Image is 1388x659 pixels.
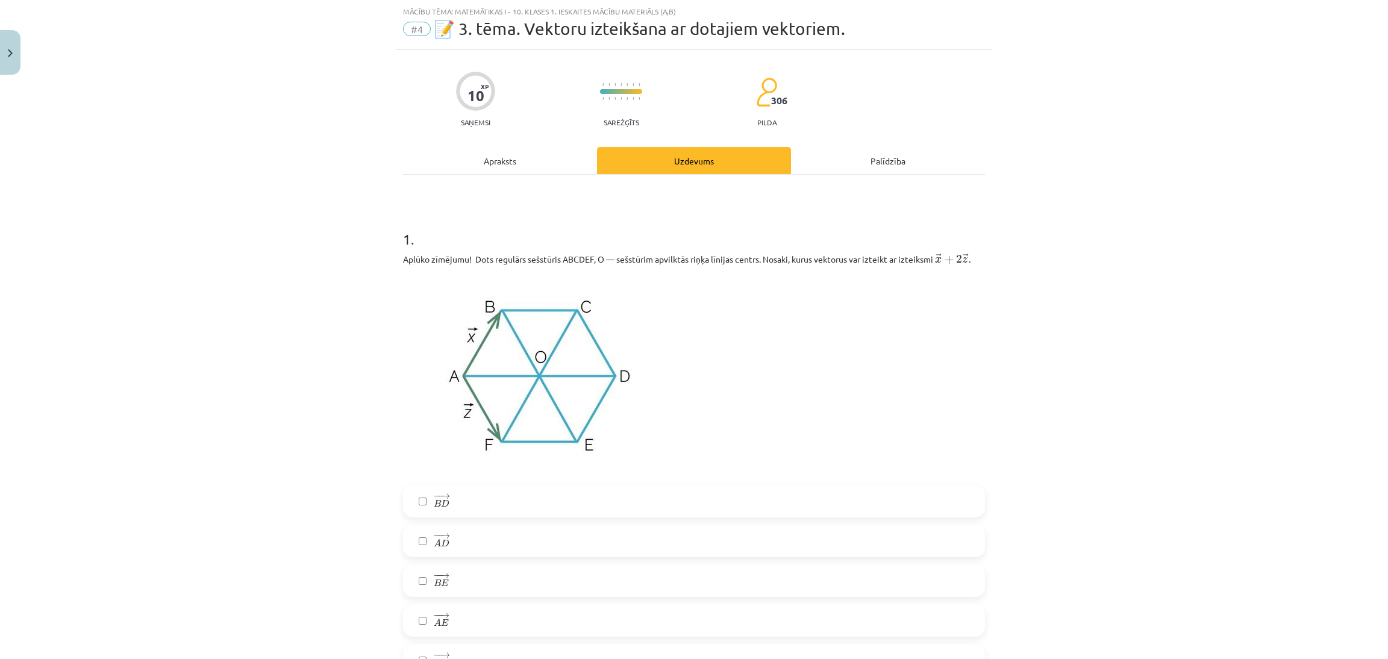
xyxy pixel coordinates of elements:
span: − [437,533,439,539]
span: − [436,613,437,618]
span: D [441,499,449,507]
span: → [440,573,449,578]
span: D [441,539,449,547]
div: Palīdzība [791,147,985,174]
span: − [433,573,441,578]
img: icon-short-line-57e1e144782c952c97e751825c79c345078a6d821885a25fce030b3d8c18986b.svg [633,97,634,100]
p: Sarežģīts [604,118,639,126]
img: icon-short-line-57e1e144782c952c97e751825c79c345078a6d821885a25fce030b3d8c18986b.svg [621,97,622,100]
span: − [433,533,441,539]
p: pilda [757,118,777,126]
img: icon-short-line-57e1e144782c952c97e751825c79c345078a6d821885a25fce030b3d8c18986b.svg [627,97,628,100]
span: A [434,539,441,547]
span: → [440,652,450,658]
span: − [433,613,441,618]
span: B [434,499,441,507]
div: 10 [467,87,484,104]
span: E [441,579,448,587]
img: icon-short-line-57e1e144782c952c97e751825c79c345078a6d821885a25fce030b3d8c18986b.svg [608,83,610,86]
span: → [440,533,450,539]
div: Apraksts [403,147,597,174]
span: − [436,573,437,578]
p: Saņemsi [456,118,495,126]
span: 306 [771,95,787,106]
img: icon-short-line-57e1e144782c952c97e751825c79c345078a6d821885a25fce030b3d8c18986b.svg [627,83,628,86]
span: 2 [956,255,962,263]
span: XP [481,83,489,90]
p: Aplūko zīmējumu! Dots regulārs sešstūris ABCDEF, O — sešstūrim apvilktās riņķa līnijas centrs. No... [403,251,985,266]
span: − [433,652,441,658]
div: Uzdevums [597,147,791,174]
span: z [962,257,968,263]
img: icon-close-lesson-0947bae3869378f0d4975bcd49f059093ad1ed9edebbc8119c70593378902aed.svg [8,49,13,57]
span: → [440,493,450,499]
span: − [437,652,439,658]
img: icon-short-line-57e1e144782c952c97e751825c79c345078a6d821885a25fce030b3d8c18986b.svg [639,83,640,86]
span: − [433,493,441,499]
img: students-c634bb4e5e11cddfef0936a35e636f08e4e9abd3cc4e673bd6f9a4125e45ecb1.svg [756,77,777,107]
span: − [437,493,439,499]
img: icon-short-line-57e1e144782c952c97e751825c79c345078a6d821885a25fce030b3d8c18986b.svg [621,83,622,86]
span: #4 [403,22,431,36]
div: Mācību tēma: Matemātikas i - 10. klases 1. ieskaites mācību materiāls (a,b) [403,7,985,16]
img: icon-short-line-57e1e144782c952c97e751825c79c345078a6d821885a25fce030b3d8c18986b.svg [639,97,640,100]
span: x [935,257,942,263]
img: icon-short-line-57e1e144782c952c97e751825c79c345078a6d821885a25fce030b3d8c18986b.svg [608,97,610,100]
span: B [434,579,441,587]
span: → [440,613,449,618]
span: E [441,619,448,626]
span: → [963,254,969,262]
span: A [434,619,441,626]
img: icon-short-line-57e1e144782c952c97e751825c79c345078a6d821885a25fce030b3d8c18986b.svg [602,83,604,86]
span: → [936,254,942,262]
h1: 1 . [403,210,985,247]
img: icon-short-line-57e1e144782c952c97e751825c79c345078a6d821885a25fce030b3d8c18986b.svg [614,83,616,86]
span: 📝 3. tēma. Vektoru izteikšana ar dotajiem vektoriem. [434,19,845,39]
img: icon-short-line-57e1e144782c952c97e751825c79c345078a6d821885a25fce030b3d8c18986b.svg [602,97,604,100]
img: icon-short-line-57e1e144782c952c97e751825c79c345078a6d821885a25fce030b3d8c18986b.svg [614,97,616,100]
span: + [945,255,954,264]
img: icon-short-line-57e1e144782c952c97e751825c79c345078a6d821885a25fce030b3d8c18986b.svg [633,83,634,86]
